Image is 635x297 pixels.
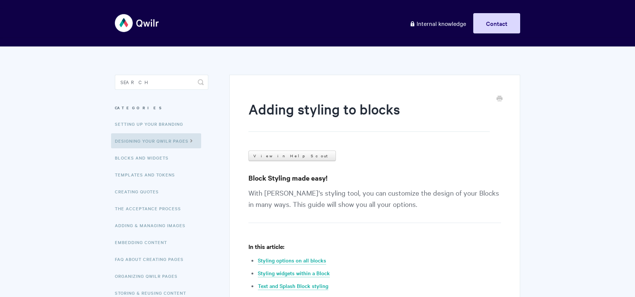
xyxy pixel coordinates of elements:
[115,75,208,90] input: Search
[248,173,501,183] h3: Block Styling made easy!
[248,187,501,223] p: With [PERSON_NAME]'s styling tool, you can customize the design of your Blocks in many ways. This...
[248,151,336,161] a: View in Help Scout
[473,13,520,33] a: Contact
[258,282,328,290] a: Text and Splash Block styling
[258,269,330,277] a: Styling widgets within a Block
[248,242,284,250] strong: In this article:
[115,9,160,37] img: Qwilr Help Center
[115,201,187,216] a: The Acceptance Process
[115,150,174,165] a: Blocks and Widgets
[258,256,326,265] a: Styling options on all blocks
[248,100,490,132] h1: Adding styling to blocks
[115,235,173,250] a: Embedding Content
[115,167,181,182] a: Templates and Tokens
[404,13,472,33] a: Internal knowledge
[115,116,189,131] a: Setting up your Branding
[115,252,189,267] a: FAQ About Creating Pages
[497,95,503,103] a: Print this Article
[111,133,201,148] a: Designing Your Qwilr Pages
[115,268,183,283] a: Organizing Qwilr Pages
[115,218,191,233] a: Adding & Managing Images
[115,184,164,199] a: Creating Quotes
[115,101,208,115] h3: Categories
